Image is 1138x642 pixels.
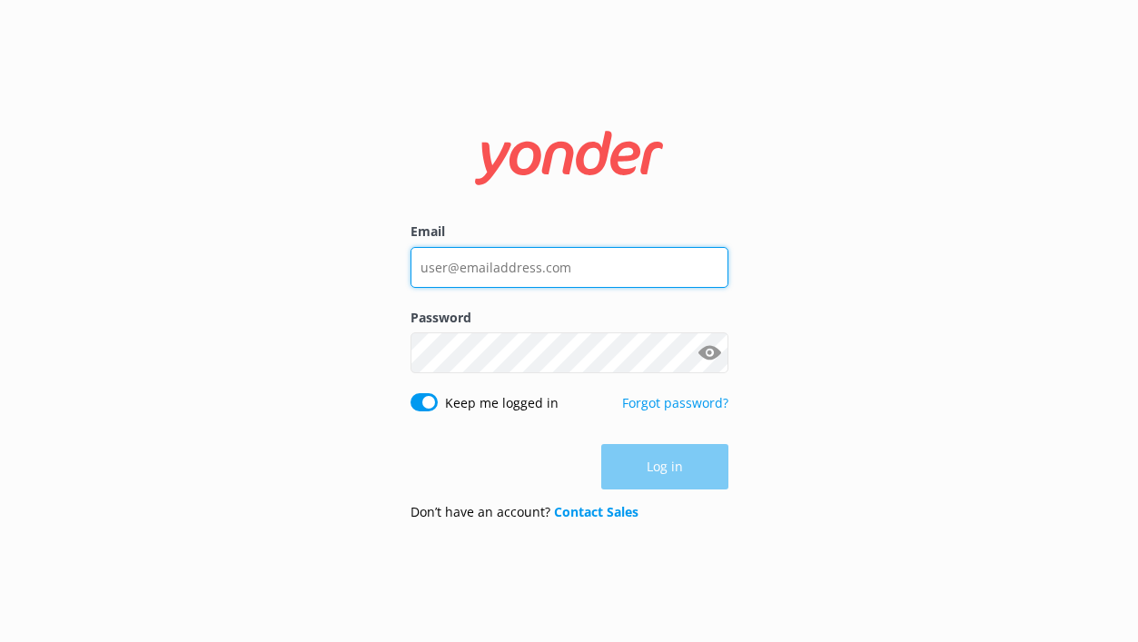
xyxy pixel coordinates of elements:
[622,394,728,411] a: Forgot password?
[554,503,638,520] a: Contact Sales
[445,393,559,413] label: Keep me logged in
[411,222,728,242] label: Email
[692,335,728,371] button: Show password
[411,308,728,328] label: Password
[411,247,728,288] input: user@emailaddress.com
[411,502,638,522] p: Don’t have an account?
